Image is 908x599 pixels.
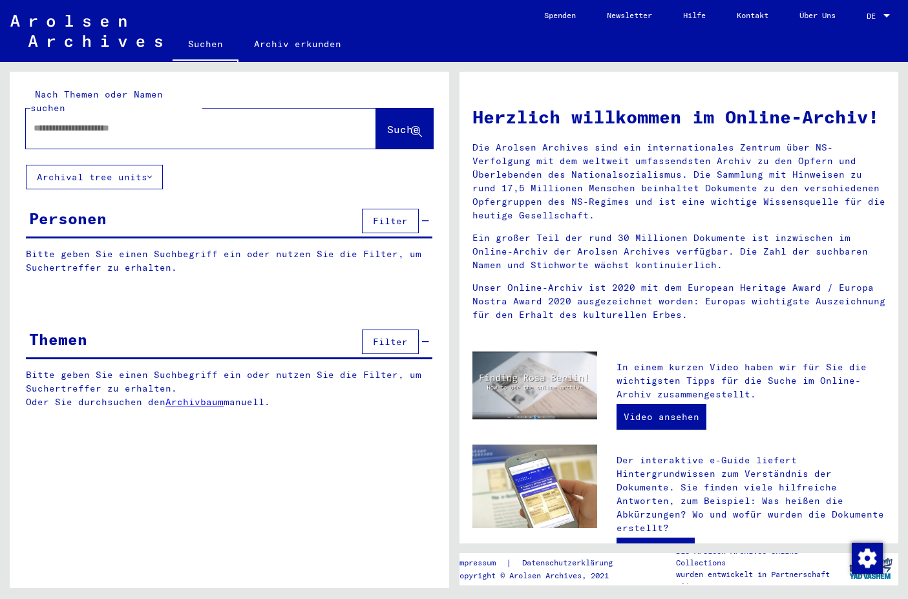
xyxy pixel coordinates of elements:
[238,28,357,59] a: Archiv erkunden
[617,361,885,401] p: In einem kurzen Video haben wir für Sie die wichtigsten Tipps für die Suche im Online-Archiv zusa...
[472,445,597,528] img: eguide.jpg
[29,328,87,351] div: Themen
[472,281,886,322] p: Unser Online-Archiv ist 2020 mit dem European Heritage Award / Europa Nostra Award 2020 ausgezeic...
[472,231,886,272] p: Ein großer Teil der rund 30 Millionen Dokumente ist inzwischen im Online-Archiv der Arolsen Archi...
[472,352,597,419] img: video.jpg
[387,123,419,136] span: Suche
[472,141,886,222] p: Die Arolsen Archives sind ein internationales Zentrum über NS-Verfolgung mit dem weltweit umfasse...
[26,165,163,189] button: Archival tree units
[676,569,843,592] p: wurden entwickelt in Partnerschaft mit
[165,396,224,408] a: Archivbaum
[373,215,408,227] span: Filter
[10,15,162,47] img: Arolsen_neg.svg
[455,556,628,570] div: |
[362,330,419,354] button: Filter
[376,109,433,149] button: Suche
[867,12,881,21] span: DE
[676,545,843,569] p: Die Arolsen Archives Online-Collections
[512,556,628,570] a: Datenschutzerklärung
[617,454,885,535] p: Der interaktive e-Guide liefert Hintergrundwissen zum Verständnis der Dokumente. Sie finden viele...
[455,570,628,582] p: Copyright © Arolsen Archives, 2021
[362,209,419,233] button: Filter
[30,89,163,114] mat-label: Nach Themen oder Namen suchen
[852,543,883,574] img: Zustimmung ändern
[26,368,433,409] p: Bitte geben Sie einen Suchbegriff ein oder nutzen Sie die Filter, um Suchertreffer zu erhalten. O...
[455,556,506,570] a: Impressum
[373,336,408,348] span: Filter
[847,552,895,585] img: yv_logo.png
[472,103,886,131] h1: Herzlich willkommen im Online-Archiv!
[173,28,238,62] a: Suchen
[29,207,107,230] div: Personen
[26,247,432,275] p: Bitte geben Sie einen Suchbegriff ein oder nutzen Sie die Filter, um Suchertreffer zu erhalten.
[617,404,706,430] a: Video ansehen
[617,538,695,563] a: Zum e-Guide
